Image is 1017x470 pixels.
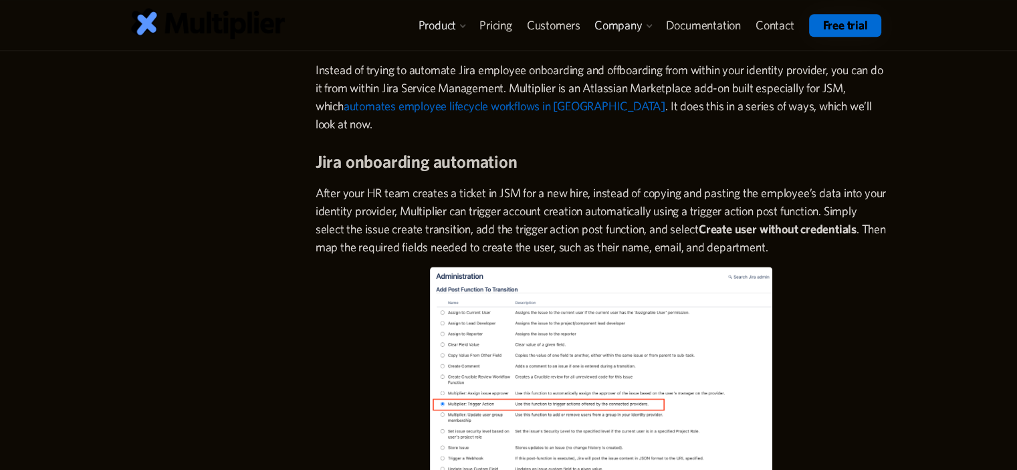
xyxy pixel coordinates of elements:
[344,99,665,113] a: automates employee lifecycle workflows in [GEOGRAPHIC_DATA]
[809,14,881,37] a: Free trial
[411,14,472,37] div: Product
[588,14,659,37] div: Company
[658,14,748,37] a: Documentation
[418,17,456,33] div: Product
[748,14,802,37] a: Contact
[594,17,643,33] div: Company
[316,61,887,133] p: Instead of trying to automate Jira employee onboarding and offboarding from within your identity ...
[699,222,857,236] strong: Create user without credentials
[316,184,887,256] p: After your HR team creates a ticket in JSM for a new hire, instead of copying and pasting the emp...
[472,14,520,37] a: Pricing
[316,149,887,173] h3: Jira onboarding automation
[520,14,588,37] a: Customers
